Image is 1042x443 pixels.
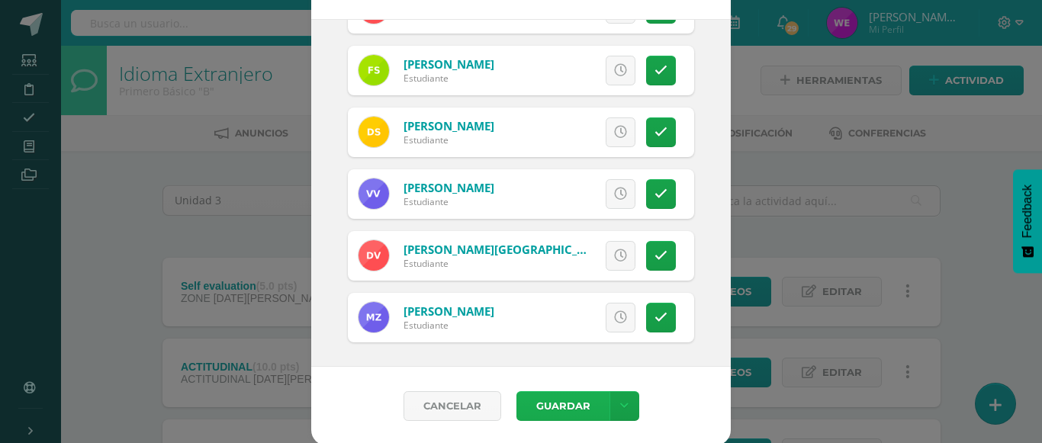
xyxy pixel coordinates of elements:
span: Excusa [533,242,575,270]
a: [PERSON_NAME] [404,180,494,195]
span: Excusa [533,56,575,85]
span: Feedback [1021,185,1034,238]
div: Estudiante [404,195,494,208]
a: [PERSON_NAME] [404,118,494,133]
div: Estudiante [404,133,494,146]
div: Estudiante [404,72,494,85]
span: Excusa [533,303,575,332]
div: Estudiante [404,257,587,270]
span: Excusa [533,118,575,146]
button: Guardar [516,391,609,421]
img: 30f8afa0741b1ed6f51a43e9156803ae.png [359,117,389,147]
img: 309ef55893098279abe36d177e3f7e1c.png [359,178,389,209]
button: Feedback - Mostrar encuesta [1013,169,1042,273]
a: [PERSON_NAME][GEOGRAPHIC_DATA] [404,242,611,257]
span: Excusa [533,180,575,208]
a: [PERSON_NAME] [404,303,494,319]
div: Estudiante [404,319,494,332]
img: 7ff3ef507b65cbe1399b3368a51d1edf.png [359,55,389,85]
a: Cancelar [404,391,501,421]
img: ed252f3f7114d6e3ae29dd18bd3c4460.png [359,302,389,332]
a: [PERSON_NAME] [404,56,494,72]
img: e2eb68cf4d4b06dece5f424b5796dfbe.png [359,240,389,271]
